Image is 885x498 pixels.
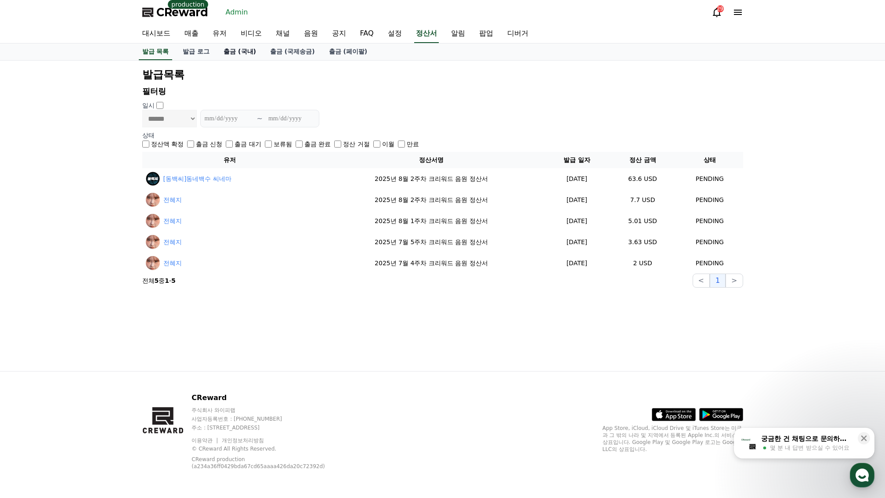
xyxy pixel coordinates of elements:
a: 채널 [269,25,297,43]
td: [DATE] [545,189,609,210]
p: 주식회사 와이피랩 [191,407,346,414]
a: 설정 [113,278,169,300]
td: [DATE] [545,210,609,231]
td: 2025년 7월 5주차 크리워드 음원 정산서 [318,231,545,253]
a: FAQ [353,25,381,43]
td: 2025년 8월 1주차 크리워드 음원 정산서 [318,210,545,231]
img: 전혜지 [146,214,160,228]
strong: 5 [155,277,159,284]
label: 정산 거절 [343,140,369,148]
td: 63.6 USD [609,168,676,189]
a: 팝업 [472,25,500,43]
a: 디버거 [500,25,535,43]
a: 음원 [297,25,325,43]
a: 개인정보처리방침 [222,437,264,444]
label: 출금 신청 [196,140,222,148]
a: 대화 [58,278,113,300]
a: 출금 (국제송금) [263,43,322,60]
label: 만료 [407,140,419,148]
a: 전혜지 [163,259,182,268]
a: 공지 [325,25,353,43]
td: 2025년 7월 4주차 크리워드 음원 정산서 [318,253,545,274]
p: CReward [191,393,346,403]
td: [DATE] [545,253,609,274]
strong: 1 [165,277,169,284]
td: 2025년 8월 2주차 크리워드 음원 정산서 [318,189,545,210]
th: 유저 [142,152,318,168]
td: PENDING [676,210,743,231]
p: 일시 [142,101,155,110]
strong: 5 [171,277,176,284]
p: 전체 중 - [142,276,176,285]
p: CReward production (a234a36ff0429bda67cd65aaaa426da20c72392d) [191,456,332,470]
h2: 발급목록 [142,68,743,82]
a: 정산서 [414,25,439,43]
img: 전혜지 [146,193,160,207]
a: 전혜지 [163,217,182,226]
p: App Store, iCloud, iCloud Drive 및 iTunes Store는 미국과 그 밖의 나라 및 지역에서 등록된 Apple Inc.의 서비스 상표입니다. Goo... [603,425,743,453]
a: 출금 (국내) [217,43,263,60]
a: [동백씨]동네백수 씨네마 [163,174,231,184]
p: 주소 : [STREET_ADDRESS] [191,424,346,431]
span: 대화 [80,292,91,299]
a: 전혜지 [163,195,182,205]
a: 알림 [444,25,472,43]
a: 발급 목록 [139,43,173,60]
p: 필터링 [142,85,743,97]
a: Admin [222,5,252,19]
label: 출금 대기 [235,140,261,148]
label: 출금 완료 [304,140,331,148]
td: 7.7 USD [609,189,676,210]
a: 매출 [177,25,206,43]
td: PENDING [676,231,743,253]
a: CReward [142,5,208,19]
label: 정산액 확정 [151,140,184,148]
button: > [726,274,743,288]
p: ~ [257,113,263,124]
a: 출금 (페이팔) [322,43,375,60]
button: 1 [710,274,726,288]
p: © CReward All Rights Reserved. [191,445,346,452]
a: 홈 [3,278,58,300]
span: 홈 [28,292,33,299]
a: 이용약관 [191,437,219,444]
td: 2025년 8월 2주차 크리워드 음원 정산서 [318,168,545,189]
td: [DATE] [545,231,609,253]
button: < [693,274,710,288]
img: 전혜지 [146,235,160,249]
a: 대시보드 [135,25,177,43]
a: 설정 [381,25,409,43]
label: 이월 [382,140,394,148]
th: 발급 일자 [545,152,609,168]
td: 2 USD [609,253,676,274]
a: 29 [712,7,722,18]
a: 유저 [206,25,234,43]
p: 상태 [142,131,743,140]
div: 29 [717,5,724,12]
td: PENDING [676,189,743,210]
a: 비디오 [234,25,269,43]
label: 보류됨 [274,140,292,148]
img: [동백씨]동네백수 씨네마 [146,172,160,186]
td: PENDING [676,253,743,274]
td: 5.01 USD [609,210,676,231]
td: [DATE] [545,168,609,189]
td: PENDING [676,168,743,189]
img: 전혜지 [146,256,160,270]
th: 정산서명 [318,152,545,168]
a: 전혜지 [163,238,182,247]
span: 설정 [136,292,146,299]
th: 상태 [676,152,743,168]
a: 발급 로그 [176,43,217,60]
span: CReward [156,5,208,19]
p: 사업자등록번호 : [PHONE_NUMBER] [191,415,346,422]
th: 정산 금액 [609,152,676,168]
td: 3.63 USD [609,231,676,253]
